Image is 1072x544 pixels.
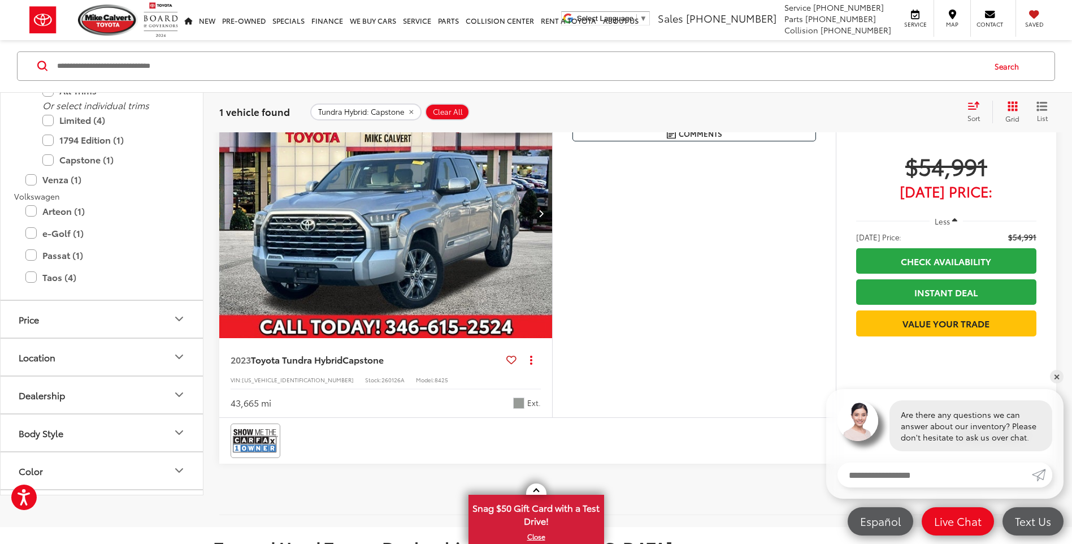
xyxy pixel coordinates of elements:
label: 1794 Edition (1) [42,130,178,150]
span: Silver [513,398,524,409]
span: [PHONE_NUMBER] [686,11,776,25]
span: Ext. [527,398,541,408]
span: Service [784,2,811,13]
button: Actions [521,349,541,369]
button: ColorColor [1,452,204,489]
span: Español [854,514,906,528]
span: Live Chat [928,514,987,528]
span: Collision [784,24,818,36]
span: Clear All [433,107,463,116]
button: Fuel Type [1,490,204,527]
span: [US_VEHICLE_IDENTIFICATION_NUMBER] [242,375,354,384]
label: Venza (1) [25,170,178,189]
span: [DATE] Price: [856,185,1036,197]
a: 2023 Toyota Tundra Hybrid Capstone2023 Toyota Tundra Hybrid Capstone2023 Toyota Tundra Hybrid Cap... [219,88,553,339]
span: Tundra Hybrid: Capstone [318,107,404,116]
label: Capstone (1) [42,150,178,170]
button: PricePrice [1,301,204,338]
span: [DATE] Price: [856,231,901,243]
label: Limited (4) [42,110,178,130]
span: $54,991 [1008,231,1036,243]
label: e-Golf (1) [25,223,178,243]
img: 2023 Toyota Tundra Hybrid Capstone [219,88,553,339]
button: Comments [572,126,816,141]
img: Comments [667,129,676,139]
i: Or select individual trims [42,98,149,111]
span: 8425 [435,375,448,384]
div: Color [172,464,186,477]
a: Live Chat [922,507,994,536]
div: Color [19,465,43,476]
span: 260126A [381,375,405,384]
a: Español [848,507,913,536]
button: Less [930,211,964,231]
button: Select sort value [962,101,992,123]
button: Search [984,52,1035,80]
div: Price [172,312,186,326]
span: Sales [658,11,683,25]
span: Capstone [342,353,384,366]
div: 43,665 mi [231,396,271,409]
input: Search by Make, Model, or Keyword [56,53,984,80]
button: Grid View [992,101,1028,123]
span: List [1036,113,1048,123]
a: Value Your Trade [856,310,1036,336]
span: Saved [1022,20,1047,28]
button: Body StyleBody Style [1,415,204,451]
span: Less [935,216,950,226]
img: Mike Calvert Toyota [78,5,138,36]
label: Arteon (1) [25,201,178,221]
div: Body Style [19,428,63,438]
span: Stock: [365,375,381,384]
span: Grid [1005,114,1019,123]
img: View CARFAX report [233,426,278,456]
span: Snag $50 Gift Card with a Test Drive! [470,496,603,530]
span: Model: [416,375,435,384]
label: Passat (1) [25,245,178,265]
div: 2023 Toyota Tundra Hybrid Capstone 0 [219,88,553,339]
a: Text Us [1002,507,1064,536]
span: 2023 [231,353,251,366]
span: dropdown dots [530,355,532,364]
span: Map [940,20,965,28]
div: Location [19,352,55,362]
span: Contact [976,20,1003,28]
span: Text Us [1009,514,1057,528]
div: Location [172,350,186,364]
span: Service [902,20,928,28]
label: Taos (4) [25,267,178,287]
span: VIN: [231,375,242,384]
span: Parts [784,13,803,24]
span: 1 vehicle found [219,105,290,118]
div: Are there any questions we can answer about our inventory? Please don't hesitate to ask us over c... [889,400,1052,451]
a: Submit [1032,463,1052,487]
a: Check Availability [856,248,1036,274]
span: Sort [967,113,980,123]
a: 2023Toyota Tundra HybridCapstone [231,353,502,366]
button: Clear All [425,103,470,120]
button: Next image [530,193,552,233]
div: Dealership [19,390,65,400]
span: $54,991 [856,152,1036,180]
span: Volkswagen [14,191,60,202]
div: Dealership [172,388,186,401]
button: LocationLocation [1,339,204,375]
span: [PHONE_NUMBER] [821,24,891,36]
a: Instant Deal [856,279,1036,305]
span: Toyota Tundra Hybrid [251,353,342,366]
button: remove Tundra%20Hybrid: Capstone [310,103,422,120]
div: Price [19,314,39,325]
input: Enter your message [837,463,1032,487]
span: ▼ [640,14,647,23]
div: Body Style [172,426,186,439]
button: List View [1028,101,1056,123]
span: [PHONE_NUMBER] [813,2,884,13]
img: Agent profile photo [837,400,878,441]
span: Comments [679,128,722,139]
button: DealershipDealership [1,377,204,413]
span: [PHONE_NUMBER] [805,13,876,24]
